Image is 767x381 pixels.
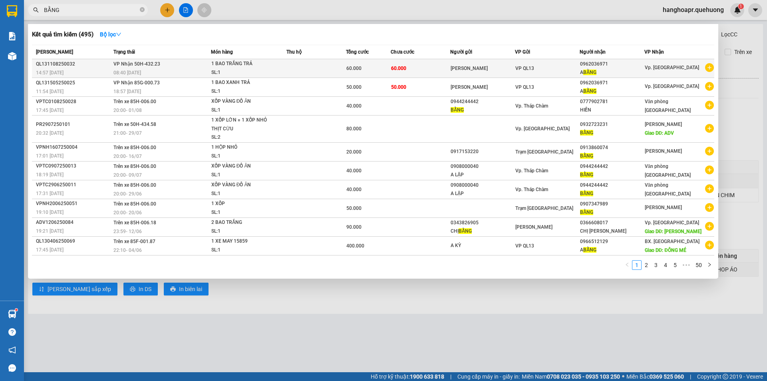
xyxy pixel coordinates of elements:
[113,89,141,94] span: 18:57 [DATE]
[580,219,644,227] div: 0366608017
[451,219,515,227] div: 0343826905
[705,124,714,133] span: plus-circle
[44,6,138,14] input: Tìm tên, số ĐT hoặc mã đơn
[645,99,691,113] span: Văn phòng [GEOGRAPHIC_DATA]
[113,247,142,253] span: 22:10 - 04/06
[645,130,674,136] span: Giao DĐ: ADV
[211,116,271,133] div: 1 XỐP LỚN + 1 XỐP NHỎ THỊT CỪU
[661,260,670,270] li: 4
[705,260,714,270] li: Next Page
[36,153,64,159] span: 17:01 [DATE]
[211,49,233,55] span: Món hàng
[707,262,712,267] span: right
[113,80,160,86] span: VP Nhận 85G-000.73
[113,61,160,67] span: VP Nhận 50H-432.23
[36,209,64,215] span: 19:10 [DATE]
[211,237,271,246] div: 1 XE MAY 15859
[583,247,596,253] span: BẰNG
[36,120,111,129] div: PR2907250101
[515,66,534,71] span: VP QL13
[36,143,111,152] div: VPNH1607250004
[140,7,145,12] span: close-circle
[113,108,142,113] span: 20:00 - 01/08
[645,84,699,89] span: Vp. [GEOGRAPHIC_DATA]
[451,64,515,73] div: [PERSON_NAME]
[346,149,362,155] span: 20.000
[661,261,670,269] a: 4
[680,260,693,270] span: •••
[451,83,515,92] div: [PERSON_NAME]
[346,126,362,132] span: 80.000
[52,12,77,77] b: Biên nhận gởi hàng hóa
[113,145,156,150] span: Trên xe 85H-006.00
[113,154,142,159] span: 20:00 - 16/07
[622,260,632,270] button: left
[645,164,691,178] span: Văn phòng [GEOGRAPHIC_DATA]
[36,228,64,234] span: 19:21 [DATE]
[645,182,691,197] span: Văn phòng [GEOGRAPHIC_DATA]
[113,164,156,169] span: Trên xe 85H-006.00
[346,243,364,249] span: 400.000
[36,172,64,178] span: 18:19 [DATE]
[32,30,93,39] h3: Kết quả tìm kiếm ( 495 )
[211,208,271,217] div: SL: 1
[36,218,111,227] div: ADV1206250084
[645,122,682,127] span: [PERSON_NAME]
[671,261,680,269] a: 5
[140,6,145,14] span: close-circle
[346,187,362,192] span: 40.000
[580,237,644,246] div: 0966512129
[580,79,644,87] div: 0962036971
[36,181,111,189] div: VPTC2906250011
[451,190,515,198] div: A LẬP
[580,191,593,196] span: BẰNG
[515,243,534,249] span: VP QL13
[515,126,570,132] span: Vp. [GEOGRAPHIC_DATA]
[459,228,472,234] span: BẰNG
[580,246,644,254] div: A
[8,328,16,336] span: question-circle
[705,241,714,249] span: plus-circle
[580,209,593,215] span: BẰNG
[211,87,271,96] div: SL: 1
[8,310,16,318] img: warehouse-icon
[391,49,414,55] span: Chưa cước
[113,229,142,234] span: 23:59 - 12/06
[580,98,644,106] div: 0777902781
[645,205,682,210] span: [PERSON_NAME]
[451,148,515,156] div: 0917153220
[15,309,18,311] sup: 1
[36,89,64,94] span: 11:54 [DATE]
[116,32,121,37] span: down
[346,224,362,230] span: 90.000
[642,261,651,269] a: 2
[451,241,515,250] div: A KỲ
[515,103,548,109] span: Vp. Tháp Chàm
[645,239,699,244] span: BX. [GEOGRAPHIC_DATA]
[583,70,596,75] span: BẰNG
[346,103,362,109] span: 40.000
[645,65,699,70] span: Vp. [GEOGRAPHIC_DATA]
[645,220,699,225] span: Vp. [GEOGRAPHIC_DATA]
[651,260,661,270] li: 3
[10,52,44,89] b: An Anh Limousine
[632,261,641,269] a: 1
[346,84,362,90] span: 50.000
[113,201,156,207] span: Trên xe 85H-006.00
[515,84,534,90] span: VP QL13
[580,130,593,136] span: BẰNG
[625,262,630,267] span: left
[211,143,271,152] div: 1 HỘP NHỎ
[632,260,642,270] li: 1
[515,187,548,192] span: Vp. Tháp Chàm
[211,218,271,227] div: 2 BAO TRẮNG
[36,70,64,76] span: 14:57 [DATE]
[645,247,686,253] span: Giao DĐ: ĐÔNG MÉ
[580,144,644,152] div: 0913860074
[515,205,573,211] span: Trạm [GEOGRAPHIC_DATA]
[580,181,644,190] div: 0944244442
[515,149,573,155] span: Trạm [GEOGRAPHIC_DATA]
[113,182,156,188] span: Trên xe 85H-006.00
[211,152,271,161] div: SL: 1
[113,122,156,127] span: Trên xe 50H-434.58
